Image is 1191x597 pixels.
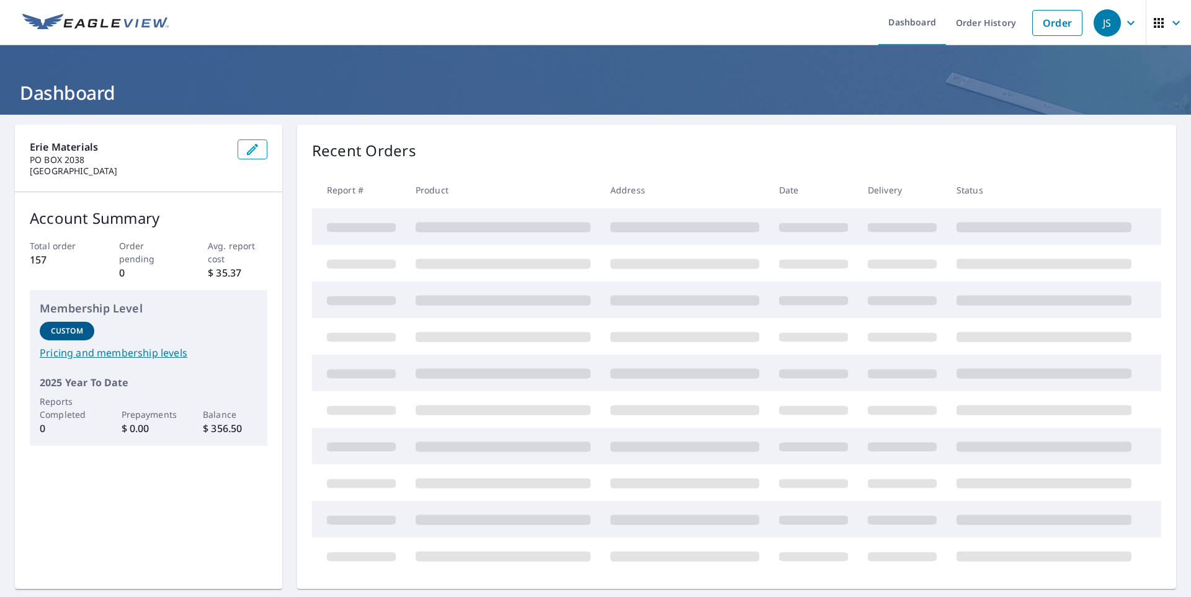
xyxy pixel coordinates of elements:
[203,421,257,436] p: $ 356.50
[30,239,89,252] p: Total order
[30,252,89,267] p: 157
[122,408,176,421] p: Prepayments
[406,172,600,208] th: Product
[1032,10,1082,36] a: Order
[312,139,416,162] p: Recent Orders
[22,14,169,32] img: EV Logo
[858,172,947,208] th: Delivery
[40,300,257,317] p: Membership Level
[15,80,1176,105] h1: Dashboard
[947,172,1141,208] th: Status
[30,166,228,177] p: [GEOGRAPHIC_DATA]
[208,239,267,265] p: Avg. report cost
[122,421,176,436] p: $ 0.00
[203,408,257,421] p: Balance
[40,375,257,390] p: 2025 Year To Date
[40,421,94,436] p: 0
[40,395,94,421] p: Reports Completed
[30,207,267,229] p: Account Summary
[30,139,228,154] p: Erie Materials
[1094,9,1121,37] div: JS
[51,325,83,337] p: Custom
[208,265,267,280] p: $ 35.37
[119,239,179,265] p: Order pending
[312,172,406,208] th: Report #
[600,172,769,208] th: Address
[30,154,228,166] p: PO BOX 2038
[769,172,858,208] th: Date
[119,265,179,280] p: 0
[40,345,257,360] a: Pricing and membership levels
